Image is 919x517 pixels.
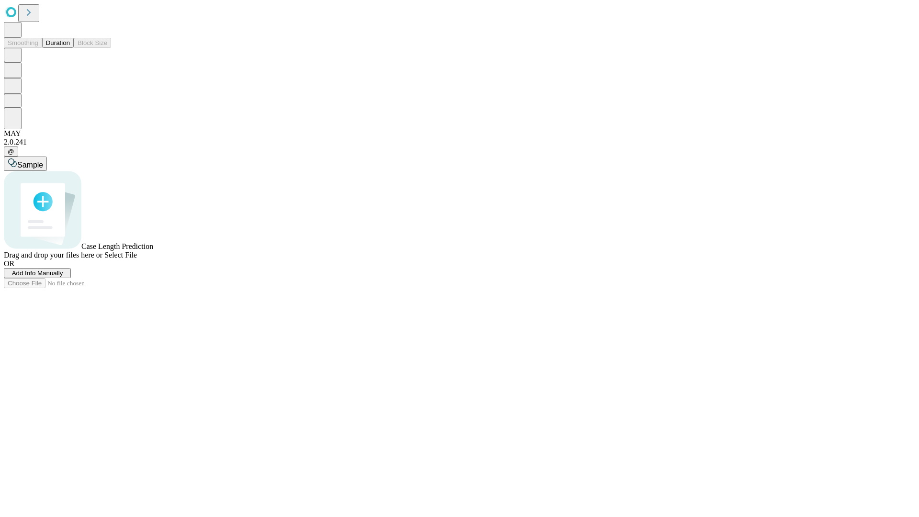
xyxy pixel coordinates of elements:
[17,161,43,169] span: Sample
[42,38,74,48] button: Duration
[74,38,111,48] button: Block Size
[4,268,71,278] button: Add Info Manually
[4,157,47,171] button: Sample
[4,38,42,48] button: Smoothing
[104,251,137,259] span: Select File
[8,148,14,155] span: @
[4,251,102,259] span: Drag and drop your files here or
[4,146,18,157] button: @
[4,259,14,268] span: OR
[4,138,915,146] div: 2.0.241
[81,242,153,250] span: Case Length Prediction
[12,270,63,277] span: Add Info Manually
[4,129,915,138] div: MAY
